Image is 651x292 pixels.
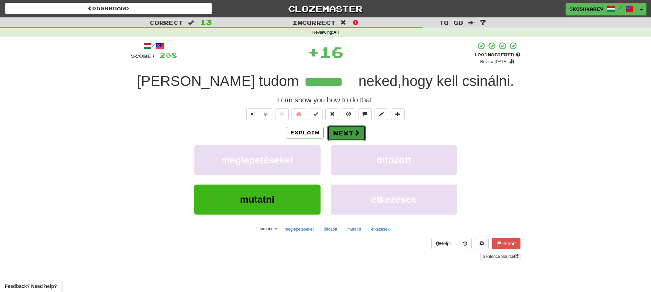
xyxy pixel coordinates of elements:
[5,3,212,14] a: Dashboard
[150,19,183,26] span: Correct
[480,253,520,260] a: Sentence Source
[358,108,372,120] button: Discuss sentence (alt+u)
[320,224,341,234] button: öltözött
[200,18,212,26] span: 13
[462,73,510,89] span: csinálni
[131,53,155,59] span: Score:
[325,108,339,120] button: Reset to 0% Mastered (alt+r)
[131,95,520,105] div: I can show you how to do that.
[259,73,299,89] span: tudom
[354,73,514,89] span: , .
[375,108,388,120] button: Edit sentence (alt+d)
[160,51,177,59] span: 208
[474,52,488,57] span: 100 %
[344,224,365,234] button: mutatni
[286,127,324,138] button: Explain
[308,42,320,62] span: +
[5,283,57,290] span: Open feedback widget
[260,108,273,120] button: ½
[431,238,456,249] button: Help!
[320,43,343,60] span: 16
[391,108,405,120] button: Add to collection (alt+a)
[468,20,475,26] span: :
[137,73,255,89] span: [PERSON_NAME]
[275,108,289,120] button: Favorite sentence (alt+f)
[245,108,273,120] div: Text-to-speech controls
[367,224,393,234] button: étkezések
[293,19,336,26] span: Incorrect
[402,73,433,89] span: hogy
[194,185,321,214] button: mutatni
[240,194,274,205] span: mutatni
[340,20,348,26] span: :
[222,3,429,15] a: Clozemaster
[619,5,622,10] span: /
[188,20,195,26] span: :
[291,108,306,120] button: 🧠
[194,145,321,175] button: meglepetéseket
[377,155,411,165] span: öltözött
[221,155,293,165] span: meglepetéseket
[437,73,458,89] span: kell
[480,59,507,64] small: Review: [DATE]
[327,125,366,141] button: Next
[474,52,520,58] div: Mastered
[480,18,486,26] span: 7
[309,108,323,120] button: Set this sentence to 100% Mastered (alt+m)
[358,73,397,89] span: neked
[371,194,416,205] span: étkezések
[331,185,457,214] button: étkezések
[566,3,637,15] a: skoshkarev /
[246,108,260,120] button: Play sentence audio (ctl+space)
[281,224,317,234] button: meglepetéseket
[459,238,472,249] button: Round history (alt+y)
[353,18,358,26] span: 0
[333,30,339,35] strong: All
[569,6,603,12] span: skoshkarev
[256,227,278,231] small: Learn more:
[492,238,520,249] button: Report
[331,145,457,175] button: öltözött
[439,19,463,26] span: To go
[342,108,355,120] button: Ignore sentence (alt+i)
[131,42,177,50] div: /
